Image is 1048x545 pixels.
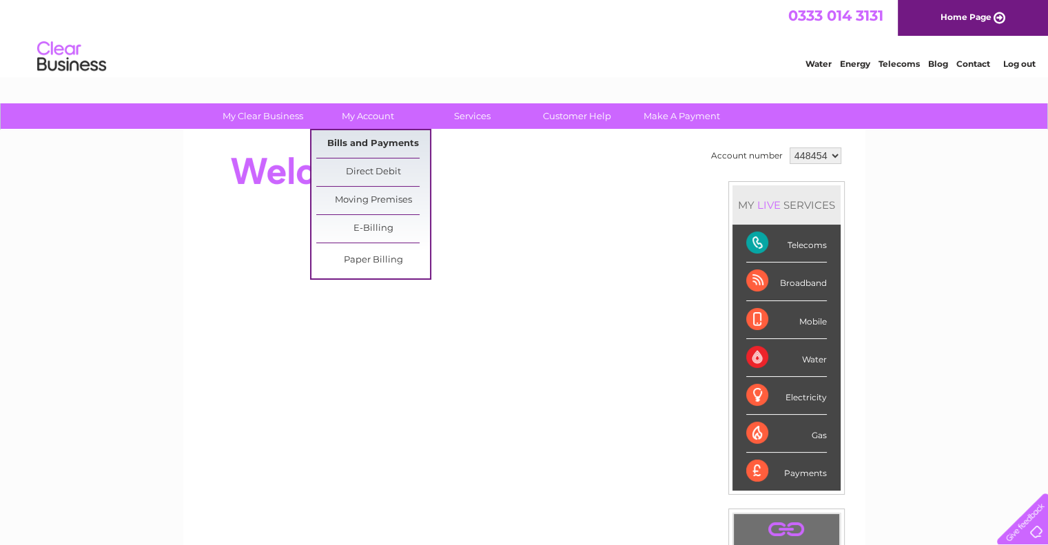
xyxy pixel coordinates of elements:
[732,185,841,225] div: MY SERVICES
[746,415,827,453] div: Gas
[316,247,430,274] a: Paper Billing
[708,144,786,167] td: Account number
[805,59,832,69] a: Water
[737,517,836,542] a: .
[788,7,883,24] a: 0333 014 3131
[746,377,827,415] div: Electricity
[520,103,634,129] a: Customer Help
[625,103,739,129] a: Make A Payment
[754,198,783,212] div: LIVE
[199,8,850,67] div: Clear Business is a trading name of Verastar Limited (registered in [GEOGRAPHIC_DATA] No. 3667643...
[746,263,827,300] div: Broadband
[1003,59,1035,69] a: Log out
[746,301,827,339] div: Mobile
[316,158,430,186] a: Direct Debit
[206,103,320,129] a: My Clear Business
[37,36,107,78] img: logo.png
[928,59,948,69] a: Blog
[415,103,529,129] a: Services
[956,59,990,69] a: Contact
[311,103,424,129] a: My Account
[316,130,430,158] a: Bills and Payments
[316,187,430,214] a: Moving Premises
[746,453,827,490] div: Payments
[746,339,827,377] div: Water
[879,59,920,69] a: Telecoms
[840,59,870,69] a: Energy
[316,215,430,243] a: E-Billing
[746,225,827,263] div: Telecoms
